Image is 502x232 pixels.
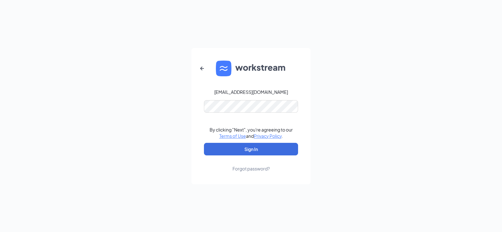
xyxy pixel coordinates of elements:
[210,127,293,139] div: By clicking "Next", you're agreeing to our and .
[254,133,282,139] a: Privacy Policy
[204,143,298,155] button: Sign In
[219,133,246,139] a: Terms of Use
[216,61,286,76] img: WS logo and Workstream text
[198,65,206,72] svg: ArrowLeftNew
[232,165,270,172] div: Forgot password?
[195,61,210,76] button: ArrowLeftNew
[214,89,288,95] div: [EMAIL_ADDRESS][DOMAIN_NAME]
[232,155,270,172] a: Forgot password?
